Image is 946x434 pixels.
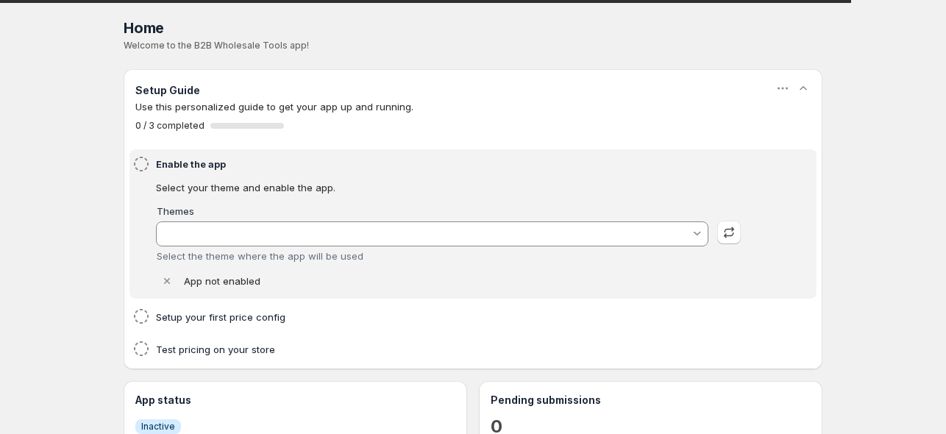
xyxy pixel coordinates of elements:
[135,99,811,114] p: Use this personalized guide to get your app up and running.
[135,120,205,132] span: 0 / 3 completed
[141,421,175,433] span: Inactive
[491,393,811,408] h3: Pending submissions
[156,342,745,357] h4: Test pricing on your store
[135,419,181,434] a: InfoInactive
[156,180,741,195] p: Select your theme and enable the app.
[156,157,745,171] h4: Enable the app
[156,310,745,324] h4: Setup your first price config
[184,274,260,288] p: App not enabled
[157,250,709,262] div: Select the theme where the app will be used
[135,83,200,98] h3: Setup Guide
[124,40,822,51] p: Welcome to the B2B Wholesale Tools app!
[157,205,194,217] label: Themes
[124,19,164,37] span: Home
[135,393,455,408] h3: App status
